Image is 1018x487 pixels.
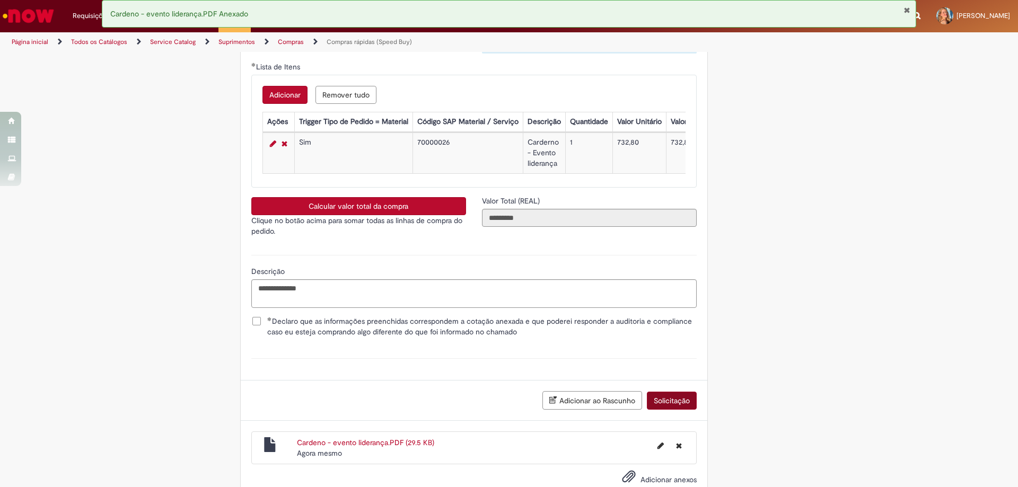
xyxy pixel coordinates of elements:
[647,392,697,410] button: Solicitação
[279,137,290,150] a: Remover linha 1
[297,438,434,447] a: Cardeno - evento liderança.PDF (29.5 KB)
[267,317,272,321] span: Obrigatório Preenchido
[267,137,279,150] a: Editar Linha 1
[315,86,376,104] button: Remove all rows for Lista de Itens
[251,197,466,215] button: Calcular valor total da compra
[297,448,342,458] span: Agora mesmo
[612,133,666,174] td: 732,80
[71,38,127,46] a: Todos os Catálogos
[251,279,697,308] textarea: Descrição
[612,112,666,132] th: Valor Unitário
[267,316,697,337] span: Declaro que as informações preenchidas correspondem a cotação anexada e que poderei responder a a...
[565,133,612,174] td: 1
[262,112,294,132] th: Ações
[666,133,734,174] td: 732,80
[251,267,287,276] span: Descrição
[523,112,565,132] th: Descrição
[294,133,413,174] td: Sim
[1,5,56,26] img: ServiceNow
[413,133,523,174] td: 70000026
[523,133,565,174] td: Carderno - Evento liderança
[150,38,196,46] a: Service Catalog
[251,215,466,236] p: Clique no botão acima para somar todas as linhas de compra do pedido.
[903,6,910,14] button: Fechar Notificação
[956,11,1010,20] span: [PERSON_NAME]
[413,112,523,132] th: Código SAP Material / Serviço
[640,475,697,484] span: Adicionar anexos
[262,86,308,104] button: Add a row for Lista de Itens
[297,448,342,458] time: 29/08/2025 15:47:41
[565,112,612,132] th: Quantidade
[670,437,688,454] button: Excluir Cardeno - evento liderança.PDF
[251,63,256,67] span: Obrigatório Preenchido
[278,38,304,46] a: Compras
[256,62,302,72] span: Lista de Itens
[482,209,697,227] input: Valor Total (REAL)
[12,38,48,46] a: Página inicial
[218,38,255,46] a: Suprimentos
[666,112,734,132] th: Valor Total Moeda
[542,391,642,410] button: Adicionar ao Rascunho
[8,32,671,52] ul: Trilhas de página
[294,112,413,132] th: Trigger Tipo de Pedido = Material
[651,437,670,454] button: Editar nome de arquivo Cardeno - evento liderança.PDF
[327,38,412,46] a: Compras rápidas (Speed Buy)
[73,11,110,21] span: Requisições
[110,9,248,19] span: Cardeno - evento liderança.PDF Anexado
[482,196,542,206] label: Somente leitura - Valor Total (REAL)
